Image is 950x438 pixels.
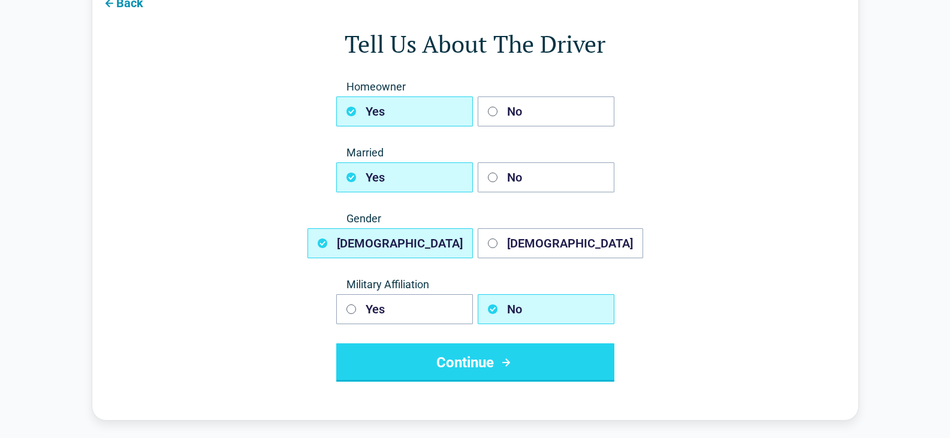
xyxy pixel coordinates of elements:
[478,294,614,324] button: No
[336,343,614,382] button: Continue
[336,162,473,192] button: Yes
[336,294,473,324] button: Yes
[478,162,614,192] button: No
[140,27,810,61] h1: Tell Us About The Driver
[336,80,614,94] span: Homeowner
[336,146,614,160] span: Married
[478,228,643,258] button: [DEMOGRAPHIC_DATA]
[336,277,614,292] span: Military Affiliation
[336,212,614,226] span: Gender
[336,96,473,126] button: Yes
[478,96,614,126] button: No
[307,228,473,258] button: [DEMOGRAPHIC_DATA]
